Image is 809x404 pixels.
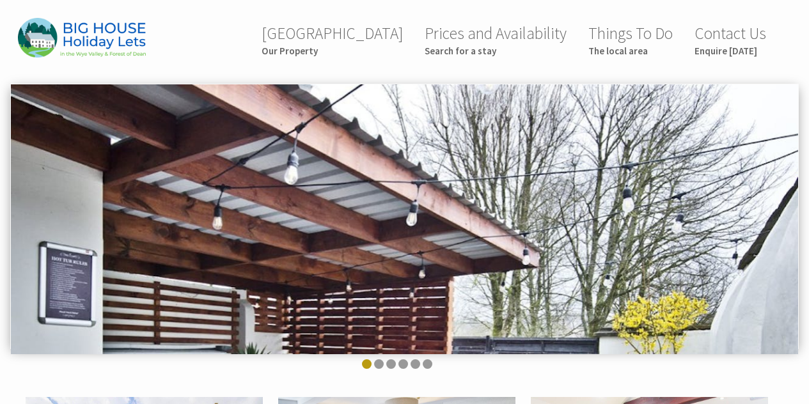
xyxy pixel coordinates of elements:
small: The local area [588,45,673,57]
a: Contact UsEnquire [DATE] [695,23,766,57]
a: [GEOGRAPHIC_DATA]Our Property [262,23,403,57]
small: Our Property [262,45,403,57]
img: Forest House [18,18,146,57]
small: Enquire [DATE] [695,45,766,57]
a: Things To DoThe local area [588,23,673,57]
a: Prices and AvailabilitySearch for a stay [425,23,567,57]
small: Search for a stay [425,45,567,57]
